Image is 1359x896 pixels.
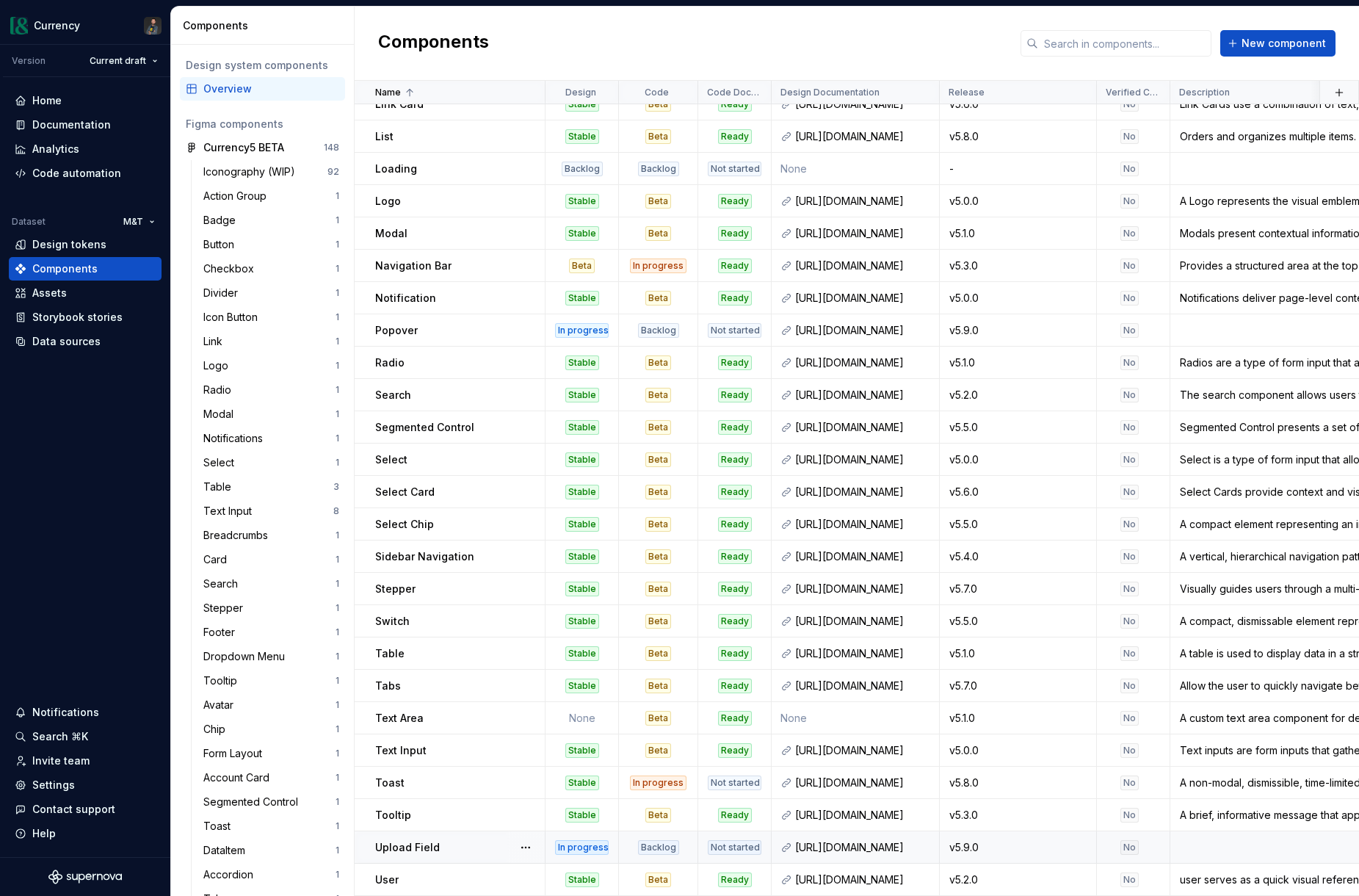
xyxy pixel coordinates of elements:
div: 1 [336,699,339,711]
div: Contact support [32,802,115,817]
div: Ready [718,711,752,726]
a: Footer1 [197,621,345,644]
div: Currency [34,18,80,33]
img: Patrick [144,17,162,35]
div: Search [203,577,244,591]
div: v5.6.0 [941,485,1095,499]
a: Breadcrumbs1 [197,524,345,547]
div: Design system components [186,58,339,73]
div: 1 [336,626,339,638]
div: 1 [336,723,339,735]
div: Ready [718,614,752,629]
button: Notifications [9,701,162,724]
a: Action Group1 [197,184,345,208]
div: No [1120,452,1139,467]
a: Design tokens [9,233,162,256]
div: No [1120,259,1139,273]
p: Sidebar Navigation [375,549,474,564]
div: 1 [336,239,339,250]
div: Breadcrumbs [203,528,274,543]
p: Verified Compliant [1106,87,1158,98]
div: v5.1.0 [941,355,1095,370]
a: Currency5 BETA148 [180,136,345,159]
div: Beta [645,646,671,661]
div: Link [203,334,228,349]
div: v5.1.0 [941,711,1095,726]
svg: Supernova Logo [48,870,122,884]
div: [URL][DOMAIN_NAME] [795,582,930,596]
p: List [375,129,394,144]
div: No [1120,194,1139,209]
div: v5.7.0 [941,679,1095,693]
div: Notifications [203,431,269,446]
div: 1 [336,772,339,784]
button: CurrencyPatrick [3,10,167,41]
div: 1 [336,796,339,808]
div: No [1120,517,1139,532]
div: [URL][DOMAIN_NAME] [795,646,930,661]
div: Beta [645,549,671,564]
div: No [1120,614,1139,629]
div: Stable [565,517,599,532]
a: Link1 [197,330,345,353]
div: 1 [336,530,339,541]
div: [URL][DOMAIN_NAME] [795,517,930,532]
span: New component [1242,36,1326,51]
div: In progress [630,259,686,273]
div: Stable [565,226,599,241]
div: Toast [203,819,236,834]
div: 8 [333,505,339,517]
div: v5.0.0 [941,194,1095,209]
a: Toast1 [197,814,345,838]
h2: Components [378,30,489,57]
div: No [1120,485,1139,499]
div: 1 [336,336,339,347]
img: 77b064d8-59cc-4dbd-8929-60c45737814c.png [10,17,28,35]
div: [URL][DOMAIN_NAME] [795,420,930,435]
button: New component [1220,30,1336,57]
div: v5.9.0 [941,323,1095,338]
div: Stable [565,291,599,306]
div: v5.7.0 [941,582,1095,596]
p: Text Area [375,711,424,726]
a: Avatar1 [197,693,345,717]
div: [URL][DOMAIN_NAME] [795,355,930,370]
div: Text Input [203,504,258,519]
a: Icon Button1 [197,306,345,329]
div: Stable [565,129,599,144]
div: Ready [718,129,752,144]
div: Assets [32,286,67,300]
div: No [1120,679,1139,693]
div: Beta [645,452,671,467]
a: Tooltip1 [197,669,345,693]
div: Analytics [32,142,79,156]
div: 1 [336,602,339,614]
div: Stable [565,679,599,693]
a: Home [9,89,162,112]
a: Chip1 [197,718,345,741]
div: Ready [718,194,752,209]
div: 1 [336,384,339,396]
div: [URL][DOMAIN_NAME] [795,226,930,241]
div: Logo [203,358,234,373]
div: Stable [565,646,599,661]
div: Stepper [203,601,249,615]
div: Action Group [203,189,272,203]
span: Current draft [90,55,146,67]
div: Beta [645,420,671,435]
div: 1 [336,578,339,590]
button: Contact support [9,798,162,821]
a: Stepper1 [197,596,345,620]
div: Ready [718,452,752,467]
td: None [772,702,940,734]
div: [URL][DOMAIN_NAME] [795,485,930,499]
div: 1 [336,651,339,662]
div: [URL][DOMAIN_NAME] [795,291,930,306]
p: Select Card [375,485,435,499]
a: Data sources [9,330,162,353]
div: 1 [336,820,339,832]
div: v5.1.0 [941,226,1095,241]
p: Notification [375,291,436,306]
div: Beta [645,291,671,306]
